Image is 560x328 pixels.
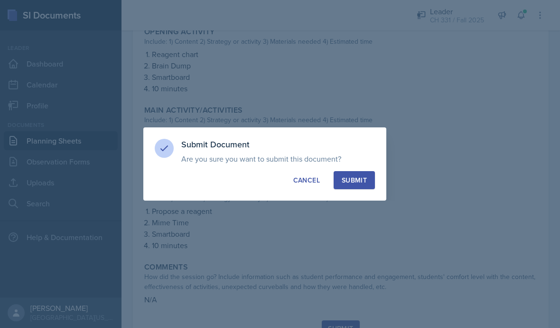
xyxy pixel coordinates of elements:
button: Submit [334,171,375,189]
h3: Submit Document [181,139,375,150]
div: Cancel [293,175,320,185]
div: Submit [342,175,367,185]
p: Are you sure you want to submit this document? [181,154,375,164]
button: Cancel [285,171,328,189]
